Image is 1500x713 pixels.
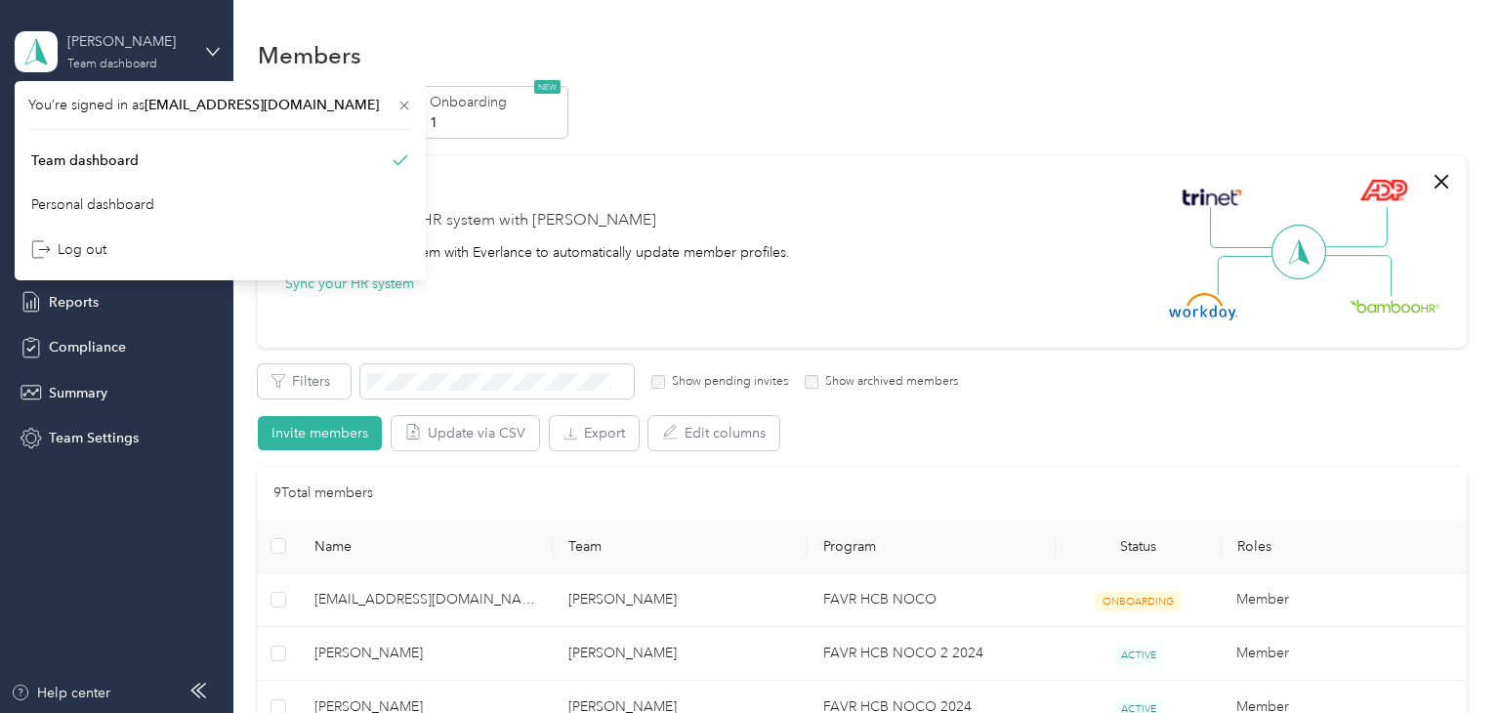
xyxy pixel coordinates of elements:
[1169,293,1237,320] img: Workday
[11,683,110,703] button: Help center
[67,31,189,52] div: [PERSON_NAME]
[31,194,154,215] div: Personal dashboard
[258,416,382,450] button: Invite members
[299,627,554,681] td: Caleb B. Trujillo
[258,364,351,398] button: Filters
[1217,255,1285,295] img: Line Left Down
[1221,627,1476,681] td: Member
[285,242,790,263] div: Integrate your HR system with Everlance to automatically update member profiles.
[145,97,379,113] span: [EMAIL_ADDRESS][DOMAIN_NAME]
[392,416,539,450] button: Update via CSV
[1096,591,1181,611] span: ONBOARDING
[1350,299,1439,313] img: BambooHR
[665,373,788,391] label: Show pending invites
[1056,573,1221,627] td: ONBOARDING
[314,538,538,555] span: Name
[550,416,639,450] button: Export
[1178,184,1246,211] img: Trinet
[1391,604,1500,713] iframe: Everlance-gr Chat Button Frame
[1056,520,1221,573] th: Status
[299,573,554,627] td: mlopez@hcbeer.com
[258,45,361,65] h1: Members
[430,92,562,112] p: Onboarding
[285,209,656,232] div: Securely sync your HR system with [PERSON_NAME]
[430,112,562,133] p: 1
[314,589,538,610] span: [EMAIL_ADDRESS][DOMAIN_NAME]
[1359,179,1407,201] img: ADP
[1319,207,1388,248] img: Line Right Up
[314,643,538,664] span: [PERSON_NAME]
[49,292,99,313] span: Reports
[1222,520,1477,573] th: Roles
[49,337,126,357] span: Compliance
[1210,207,1278,249] img: Line Left Up
[808,627,1056,681] td: FAVR HCB NOCO 2 2024
[648,416,779,450] button: Edit columns
[553,573,808,627] td: Stephen Schneider
[299,520,554,573] th: Name
[31,239,106,260] div: Log out
[1323,255,1392,297] img: Line Right Down
[67,59,157,70] div: Team dashboard
[818,373,958,391] label: Show archived members
[285,273,414,294] button: Sync your HR system
[273,482,373,504] p: 9 Total members
[808,573,1056,627] td: FAVR HCB NOCO
[28,95,412,115] span: You’re signed in as
[49,383,107,403] span: Summary
[553,627,808,681] td: Stephen Schneider
[1114,645,1163,665] span: ACTIVE
[534,80,561,94] span: NEW
[1221,573,1476,627] td: Member
[808,520,1056,573] th: Program
[49,428,139,448] span: Team Settings
[31,150,139,171] div: Team dashboard
[553,520,808,573] th: Team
